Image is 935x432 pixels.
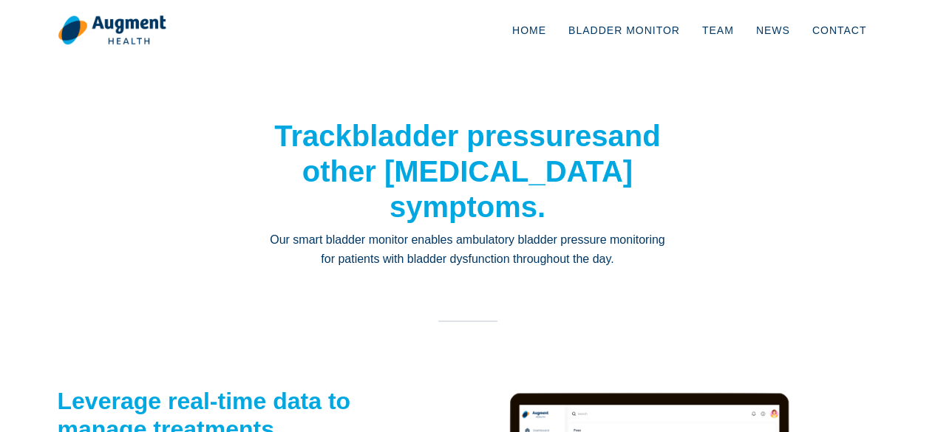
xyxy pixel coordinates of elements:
[745,6,801,55] a: News
[352,120,608,152] strong: bladder pressures
[501,6,557,55] a: Home
[691,6,745,55] a: Team
[58,15,166,46] img: logo
[268,118,667,224] h1: Track and other [MEDICAL_DATA] symptoms.
[557,6,691,55] a: Bladder Monitor
[801,6,878,55] a: Contact
[268,230,667,270] p: Our smart bladder monitor enables ambulatory bladder pressure monitoring for patients with bladde...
